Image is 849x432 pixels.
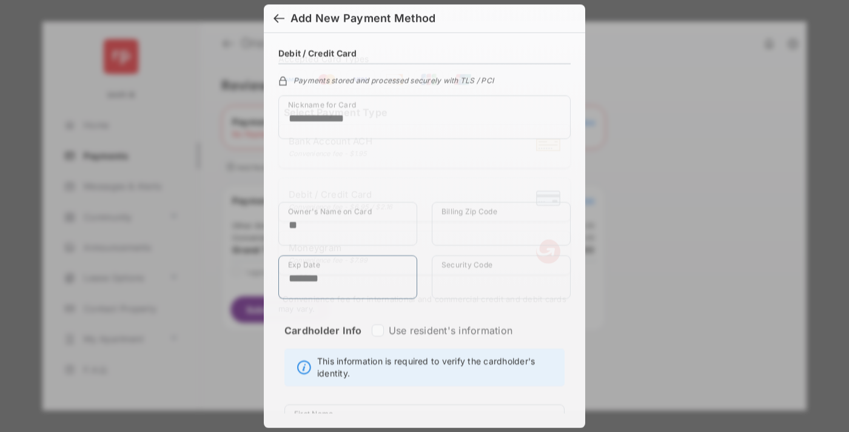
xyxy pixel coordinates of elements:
[290,12,435,25] div: Add New Payment Method
[317,356,558,380] span: This information is required to verify the cardholder's identity.
[389,325,512,337] label: Use resident's information
[278,48,357,59] h4: Debit / Credit Card
[284,325,362,359] strong: Cardholder Info
[278,75,571,85] div: Payments stored and processed securely with TLS / PCI
[278,149,571,202] iframe: Credit card field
